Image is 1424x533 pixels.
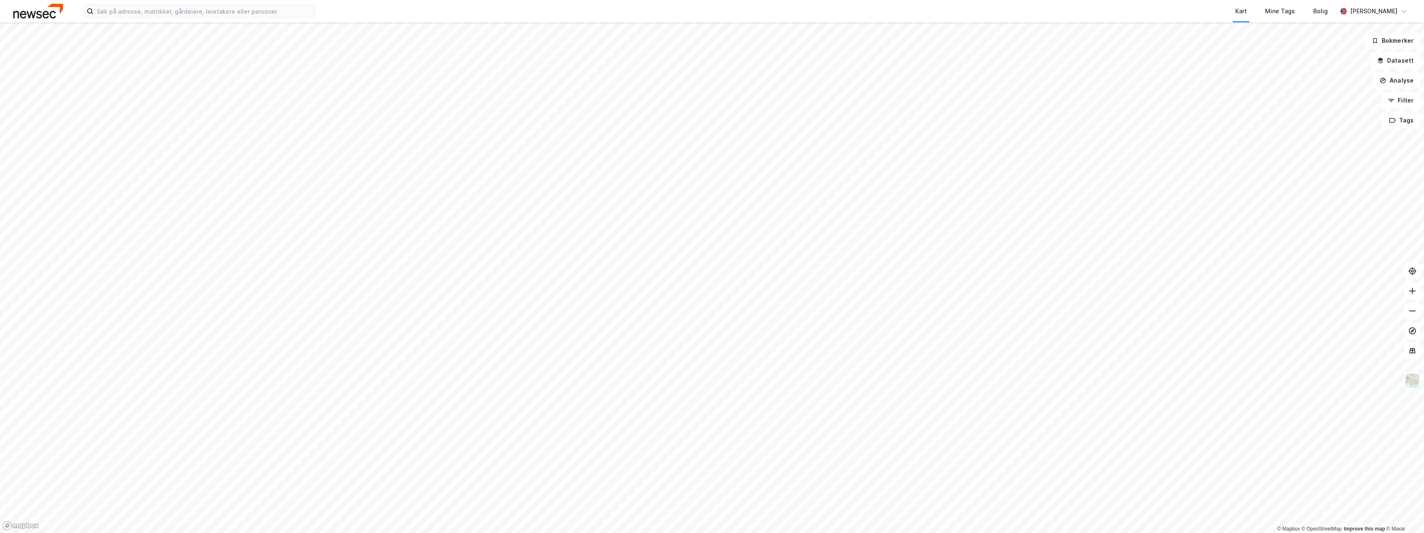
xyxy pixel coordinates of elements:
button: Bokmerker [1365,32,1421,49]
div: [PERSON_NAME] [1350,6,1397,16]
img: Z [1404,373,1420,389]
button: Tags [1382,112,1421,129]
a: Mapbox [1277,526,1300,532]
button: Analyse [1373,72,1421,89]
div: Bolig [1313,6,1328,16]
a: OpenStreetMap [1302,526,1342,532]
div: Mine Tags [1265,6,1295,16]
iframe: Chat Widget [1383,493,1424,533]
div: Kart [1235,6,1247,16]
input: Søk på adresse, matrikkel, gårdeiere, leietakere eller personer [93,5,315,17]
a: Mapbox homepage [2,521,39,531]
div: Kontrollprogram for chat [1383,493,1424,533]
img: newsec-logo.f6e21ccffca1b3a03d2d.png [13,4,63,18]
button: Filter [1381,92,1421,109]
a: Improve this map [1344,526,1385,532]
button: Datasett [1370,52,1421,69]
